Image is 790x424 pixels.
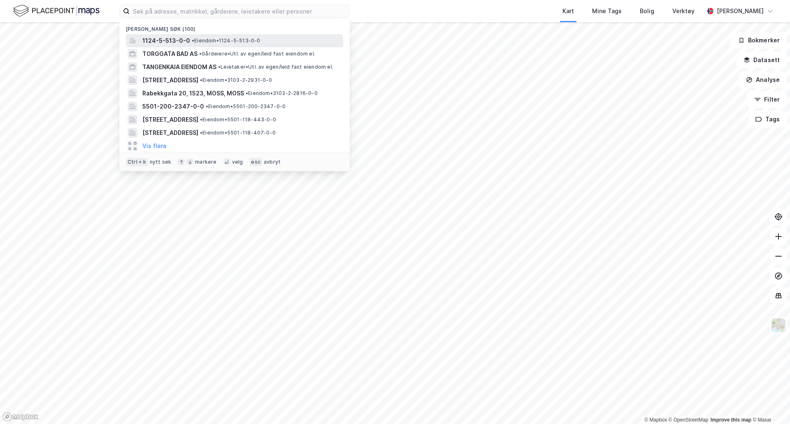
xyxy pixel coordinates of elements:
[232,159,243,165] div: velg
[200,130,276,136] span: Eiendom • 5501-118-407-0-0
[640,6,654,16] div: Bolig
[739,72,787,88] button: Analyse
[592,6,622,16] div: Mine Tags
[150,159,172,165] div: nytt søk
[192,37,260,44] span: Eiendom • 1124-5-513-0-0
[218,64,333,70] span: Leietaker • Utl. av egen/leid fast eiendom el.
[711,417,751,423] a: Improve this map
[669,417,709,423] a: OpenStreetMap
[142,62,216,72] span: TANGENKAIA EIENDOM AS
[200,116,202,123] span: •
[192,37,194,44] span: •
[126,158,148,166] div: Ctrl + k
[142,115,198,125] span: [STREET_ADDRESS]
[748,111,787,127] button: Tags
[672,6,695,16] div: Verktøy
[249,158,262,166] div: esc
[195,159,216,165] div: markere
[119,19,350,34] div: [PERSON_NAME] søk (100)
[199,51,315,57] span: Gårdeiere • Utl. av egen/leid fast eiendom el.
[246,90,248,96] span: •
[206,103,208,109] span: •
[142,128,198,138] span: [STREET_ADDRESS]
[142,141,167,151] button: Vis flere
[771,317,786,333] img: Z
[749,385,790,424] iframe: Chat Widget
[264,159,281,165] div: avbryt
[130,5,349,17] input: Søk på adresse, matrikkel, gårdeiere, leietakere eller personer
[142,75,198,85] span: [STREET_ADDRESS]
[200,77,272,83] span: Eiendom • 3103-2-2931-0-0
[199,51,202,57] span: •
[200,116,276,123] span: Eiendom • 5501-118-443-0-0
[142,88,244,98] span: Rabekkgata 20, 1523, MOSS, MOSS
[142,36,190,46] span: 1124-5-513-0-0
[246,90,318,97] span: Eiendom • 3103-2-2816-0-0
[717,6,764,16] div: [PERSON_NAME]
[747,91,787,108] button: Filter
[206,103,286,110] span: Eiendom • 5501-200-2347-0-0
[142,102,204,111] span: 5501-200-2347-0-0
[218,64,221,70] span: •
[142,49,197,59] span: TORGGATA BAD AS
[749,385,790,424] div: Kontrollprogram for chat
[562,6,574,16] div: Kart
[200,130,202,136] span: •
[737,52,787,68] button: Datasett
[644,417,667,423] a: Mapbox
[731,32,787,49] button: Bokmerker
[2,412,39,422] a: Mapbox homepage
[200,77,202,83] span: •
[13,4,100,18] img: logo.f888ab2527a4732fd821a326f86c7f29.svg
